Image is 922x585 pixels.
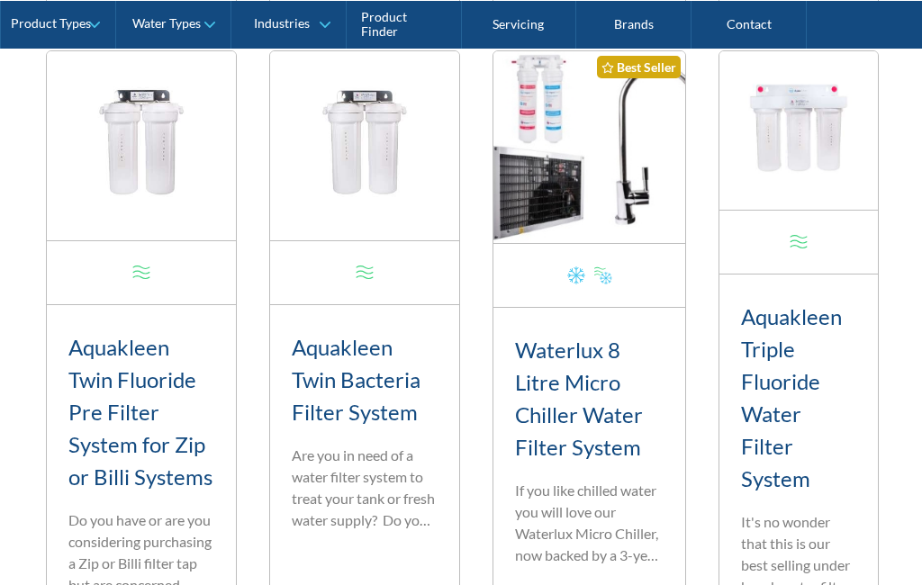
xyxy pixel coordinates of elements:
[597,56,681,78] div: Best Seller
[292,331,438,428] h3: Aquakleen Twin Bacteria Filter System
[741,301,856,495] h3: Aquakleen Triple Fluoride Water Filter System
[515,334,664,463] h3: Waterlux 8 Litre Micro Chiller Water Filter System
[719,51,878,210] img: Aquakleen Triple Fluoride Water Filter System
[11,16,91,31] div: Product Types
[292,445,438,531] p: Are you in need of a water filter system to treat your tank or fresh water supply? Do you need pe...
[68,331,214,493] h3: Aquakleen Twin Fluoride Pre Filter System for Zip or Billi Systems
[270,51,459,240] img: Aquakleen Twin Bacteria Filter System
[493,51,685,243] img: Waterlux 8 Litre Micro Chiller Water Filter System
[47,51,236,240] img: Aquakleen Twin Fluoride Pre Filter System for Zip or Billi Systems
[254,16,310,31] div: Industries
[132,16,201,31] div: Water Types
[515,480,664,566] p: If you like chilled water you will love our Waterlux Micro Chiller, now backed by a 3-year manufa...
